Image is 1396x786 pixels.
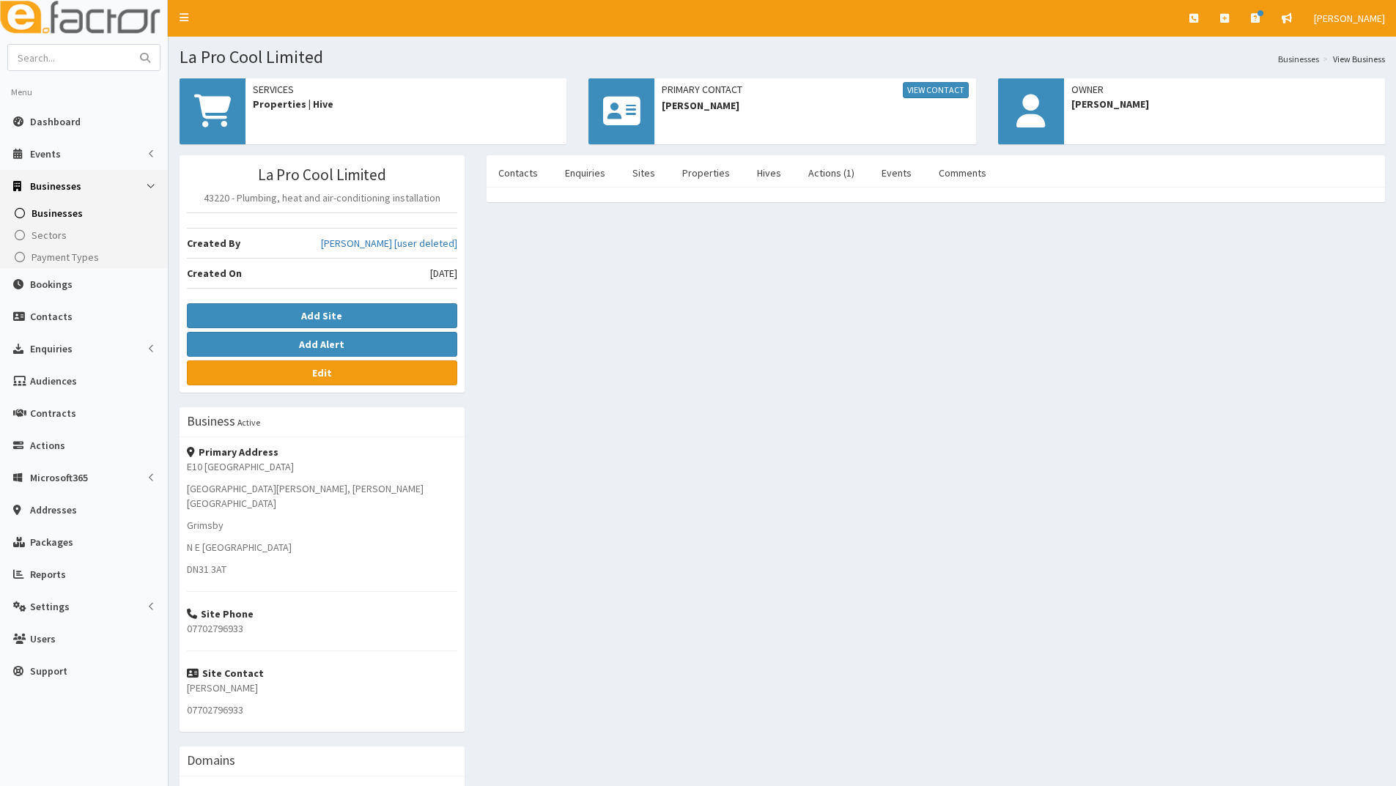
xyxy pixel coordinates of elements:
[797,157,866,188] a: Actions (1)
[30,632,56,645] span: Users
[1071,82,1378,97] span: Owner
[671,157,742,188] a: Properties
[187,166,457,183] h3: La Pro Cool Limited
[237,417,260,428] small: Active
[1319,53,1385,65] li: View Business
[430,266,457,281] span: [DATE]
[187,667,264,680] strong: Site Contact
[187,360,457,385] a: Edit
[4,246,168,268] a: Payment Types
[30,179,81,193] span: Businesses
[187,445,278,459] strong: Primary Address
[745,157,793,188] a: Hives
[662,82,968,98] span: Primary Contact
[299,338,344,351] b: Add Alert
[301,309,342,322] b: Add Site
[553,157,617,188] a: Enquiries
[662,98,968,113] span: [PERSON_NAME]
[870,157,923,188] a: Events
[621,157,667,188] a: Sites
[187,607,254,620] strong: Site Phone
[927,157,998,188] a: Comments
[187,621,457,636] p: 07702796933
[187,702,457,717] p: 07702796933
[180,48,1385,67] h1: La Pro Cool Limited
[32,207,83,220] span: Businesses
[187,481,457,511] p: [GEOGRAPHIC_DATA][PERSON_NAME], [PERSON_NAME][GEOGRAPHIC_DATA]
[32,229,67,242] span: Sectors
[253,97,559,111] span: Properties | Hive
[1278,53,1319,65] a: Businesses
[32,251,99,264] span: Payment Types
[187,681,457,695] p: [PERSON_NAME]
[30,568,66,581] span: Reports
[253,82,559,97] span: Services
[30,439,65,452] span: Actions
[4,202,168,224] a: Businesses
[321,236,457,251] a: [PERSON_NAME] [user deleted]
[187,190,457,205] p: 43220 - Plumbing, heat and air-conditioning installation
[30,278,73,291] span: Bookings
[30,535,73,549] span: Packages
[187,332,457,357] button: Add Alert
[1071,97,1378,111] span: [PERSON_NAME]
[187,518,457,533] p: Grimsby
[187,754,235,767] h3: Domains
[1314,12,1385,25] span: [PERSON_NAME]
[30,342,73,355] span: Enquiries
[187,237,240,250] b: Created By
[187,562,457,576] p: DN31 3AT
[30,115,81,128] span: Dashboard
[30,503,77,516] span: Addresses
[312,366,332,379] b: Edit
[187,540,457,555] p: N E [GEOGRAPHIC_DATA]
[8,45,131,70] input: Search...
[30,664,67,678] span: Support
[30,471,88,484] span: Microsoft365
[187,459,457,474] p: E10 [GEOGRAPHIC_DATA]
[30,310,73,323] span: Contacts
[903,82,969,98] a: View Contact
[30,600,70,613] span: Settings
[4,224,168,246] a: Sectors
[487,157,550,188] a: Contacts
[187,415,235,428] h3: Business
[30,147,61,160] span: Events
[30,407,76,420] span: Contracts
[30,374,77,388] span: Audiences
[187,267,242,280] b: Created On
